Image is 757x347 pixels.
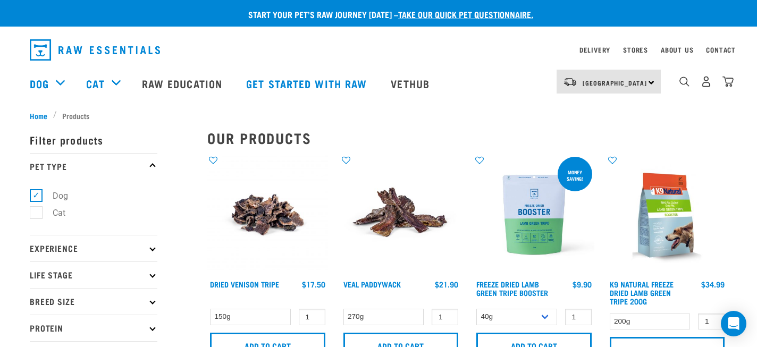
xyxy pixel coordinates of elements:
h2: Our Products [207,130,727,146]
p: Breed Size [30,288,157,315]
a: Veal Paddywack [343,282,401,286]
p: Filter products [30,126,157,153]
input: 1 [565,309,592,325]
img: Dried Vension Tripe 1691 [207,155,328,275]
a: Dried Venison Tripe [210,282,279,286]
a: Contact [706,48,736,52]
div: $21.90 [435,280,458,289]
a: About Us [661,48,693,52]
p: Protein [30,315,157,341]
input: 1 [432,309,458,325]
div: $34.99 [701,280,725,289]
a: Stores [623,48,648,52]
p: Experience [30,235,157,261]
a: Freeze Dried Lamb Green Tripe Booster [476,282,548,294]
a: K9 Natural Freeze Dried Lamb Green Tripe 200g [610,282,674,303]
div: $17.50 [302,280,325,289]
a: Vethub [380,62,443,105]
a: take our quick pet questionnaire. [398,12,533,16]
p: Pet Type [30,153,157,180]
a: Raw Education [131,62,235,105]
img: Freeze Dried Lamb Green Tripe [474,155,594,275]
span: Home [30,110,47,121]
input: 1 [299,309,325,325]
img: home-icon@2x.png [722,76,734,87]
a: Home [30,110,53,121]
a: Dog [30,75,49,91]
a: Delivery [579,48,610,52]
label: Dog [36,189,72,202]
nav: breadcrumbs [30,110,727,121]
label: Cat [36,206,70,219]
div: $9.90 [573,280,592,289]
img: Raw Essentials Logo [30,39,160,61]
input: 1 [698,314,725,330]
nav: dropdown navigation [21,35,736,65]
img: K9 Square [607,155,728,275]
div: Open Intercom Messenger [721,311,746,336]
div: Money saving! [558,164,592,187]
span: [GEOGRAPHIC_DATA] [583,81,647,84]
img: van-moving.png [563,77,577,87]
img: Stack of Veal Paddywhack For Pets [341,155,461,275]
a: Cat [86,75,104,91]
p: Life Stage [30,261,157,288]
img: user.png [701,76,712,87]
a: Get started with Raw [235,62,380,105]
img: home-icon-1@2x.png [679,77,689,87]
